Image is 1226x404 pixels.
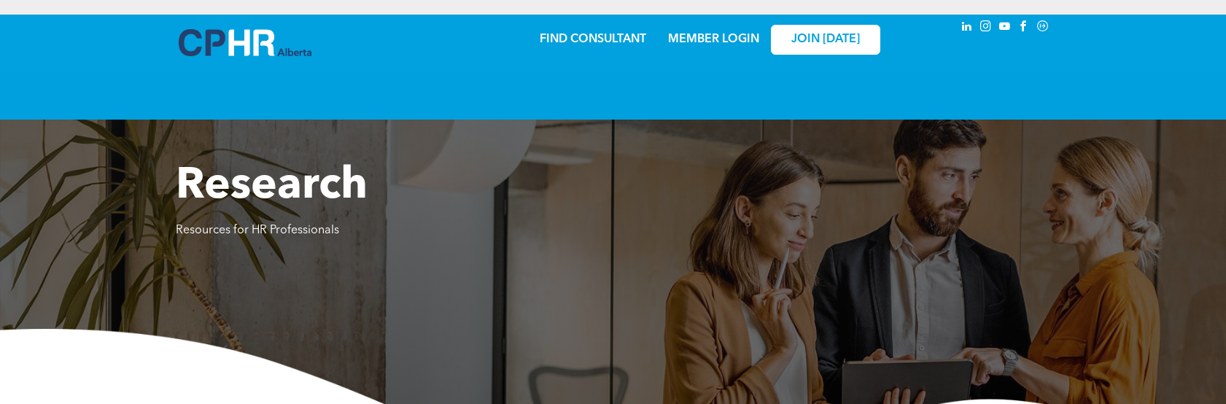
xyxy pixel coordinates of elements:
[771,25,880,55] a: JOIN [DATE]
[791,33,860,47] span: JOIN [DATE]
[1035,18,1051,38] a: Social network
[978,18,994,38] a: instagram
[176,225,339,236] span: Resources for HR Professionals
[668,34,759,45] a: MEMBER LOGIN
[997,18,1013,38] a: youtube
[179,29,311,56] img: A blue and white logo for cp alberta
[540,34,646,45] a: FIND CONSULTANT
[959,18,975,38] a: linkedin
[176,165,368,209] span: Research
[1016,18,1032,38] a: facebook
